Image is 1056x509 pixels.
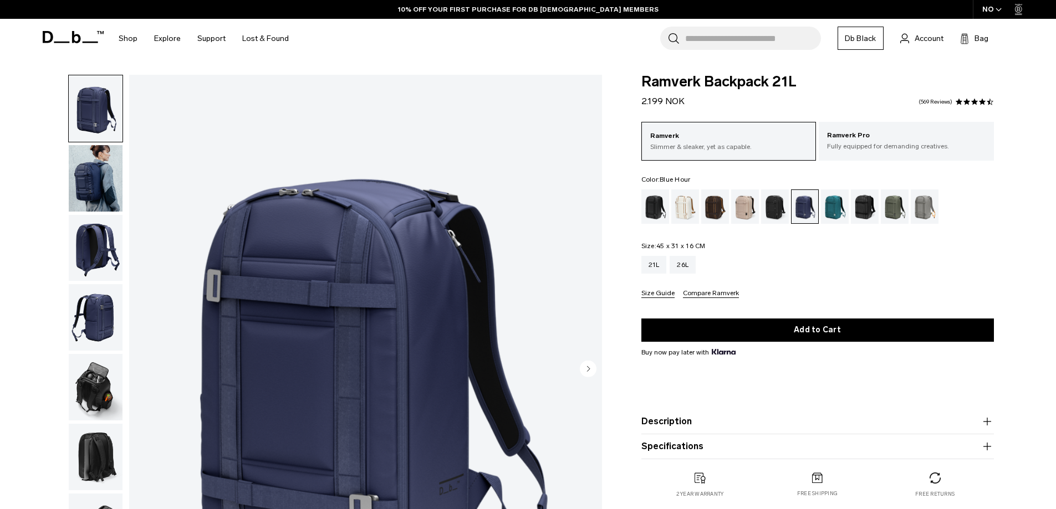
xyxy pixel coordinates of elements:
p: Slimmer & sleaker, yet as capable. [650,142,808,152]
a: Reflective Black [851,189,879,224]
a: Moss Green [881,189,909,224]
a: 10% OFF YOUR FIRST PURCHASE FOR DB [DEMOGRAPHIC_DATA] MEMBERS [398,4,659,14]
img: Ramverk Backpack 21L Blue Hour [69,75,123,142]
a: Espresso [701,189,729,224]
button: Ramverk Backpack 21L Blue Hour [68,75,123,142]
a: Support [197,19,226,58]
a: Explore [154,19,181,58]
a: Fogbow Beige [731,189,759,224]
img: Ramverk Backpack 21L Blue Hour [69,215,123,281]
button: Add to Cart [641,318,994,342]
span: Account [915,33,943,44]
a: Ramverk Pro Fully equipped for demanding creatives. [819,122,994,160]
a: 26L [670,256,696,274]
span: 45 x 31 x 16 CM [656,242,706,250]
a: Sand Grey [911,189,938,224]
a: Black Out [641,189,669,224]
button: Ramverk Backpack 21L Blue Hour [68,214,123,282]
span: Blue Hour [660,176,690,183]
a: 21L [641,256,667,274]
a: 569 reviews [919,99,952,105]
button: Ramverk Backpack 21L Blue Hour [68,353,123,421]
a: Midnight Teal [821,189,849,224]
p: 2 year warranty [676,490,724,498]
a: Blue Hour [791,189,819,224]
button: Ramverk Backpack 21L Blue Hour [68,284,123,351]
a: Db Black [838,27,884,50]
a: Charcoal Grey [761,189,789,224]
p: Free returns [915,490,955,498]
img: Ramverk Backpack 21L Blue Hour [69,424,123,490]
a: Lost & Found [242,19,289,58]
img: Ramverk Backpack 21L Blue Hour [69,284,123,351]
button: Ramverk Backpack 21L Blue Hour [68,145,123,212]
a: Oatmilk [671,189,699,224]
span: Ramverk Backpack 21L [641,75,994,89]
img: Ramverk Backpack 21L Blue Hour [69,354,123,420]
nav: Main Navigation [110,19,297,58]
p: Free shipping [797,490,838,497]
img: Ramverk Backpack 21L Blue Hour [69,145,123,212]
p: Ramverk [650,131,808,142]
legend: Size: [641,243,706,249]
button: Ramverk Backpack 21L Blue Hour [68,423,123,491]
button: Size Guide [641,290,675,298]
p: Ramverk Pro [827,130,986,141]
a: Account [900,32,943,45]
button: Specifications [641,440,994,453]
span: 2.199 NOK [641,96,685,106]
img: {"height" => 20, "alt" => "Klarna"} [712,349,736,354]
button: Compare Ramverk [683,290,739,298]
button: Next slide [580,360,596,379]
a: Shop [119,19,137,58]
span: Bag [975,33,988,44]
button: Bag [960,32,988,45]
legend: Color: [641,176,691,183]
button: Description [641,415,994,428]
p: Fully equipped for demanding creatives. [827,141,986,151]
span: Buy now pay later with [641,347,736,357]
